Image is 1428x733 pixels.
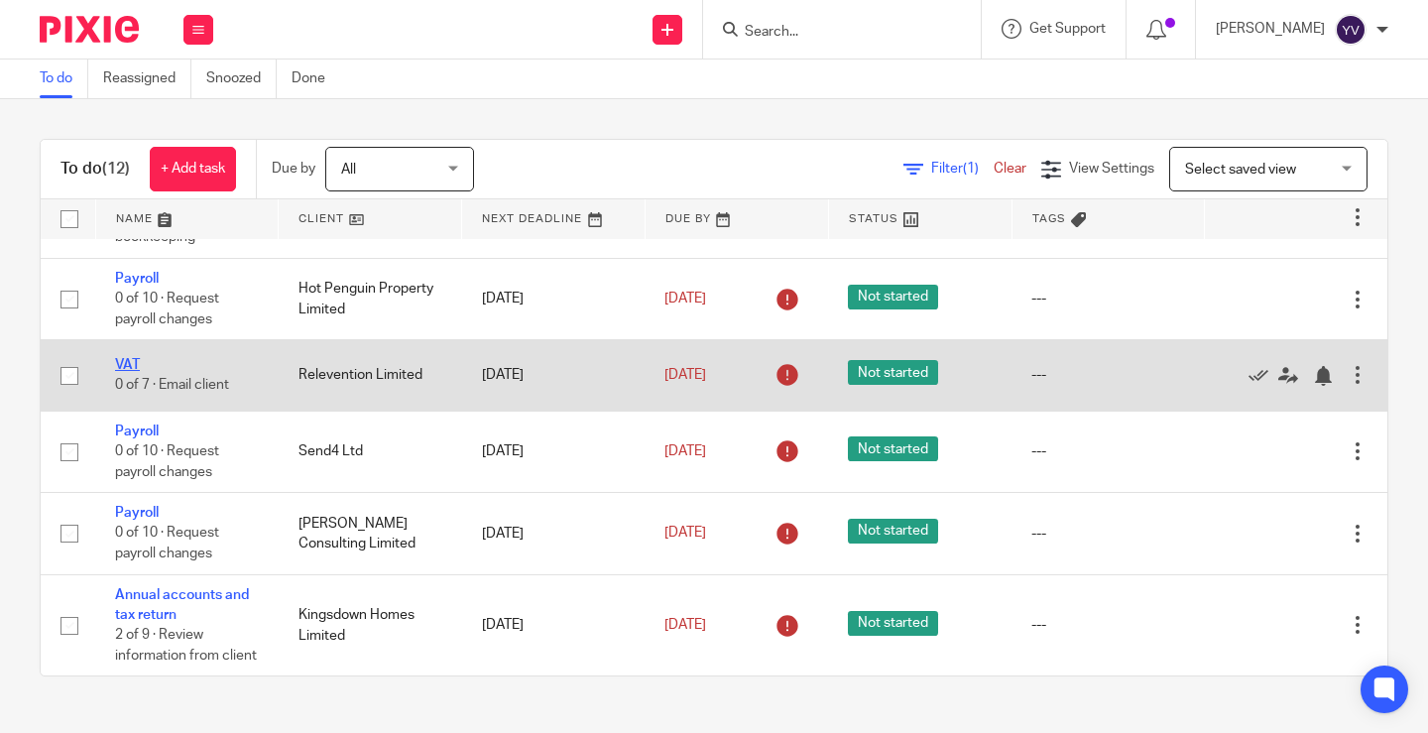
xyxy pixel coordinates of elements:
[1031,289,1184,308] div: ---
[115,629,257,664] span: 2 of 9 · Review information from client
[1335,14,1367,46] img: svg%3E
[206,60,277,98] a: Snoozed
[848,611,938,636] span: Not started
[279,411,462,492] td: Send4 Ltd
[462,340,646,411] td: [DATE]
[1031,441,1184,461] div: ---
[1032,213,1066,224] span: Tags
[994,162,1026,176] a: Clear
[150,147,236,191] a: + Add task
[40,16,139,43] img: Pixie
[664,292,706,305] span: [DATE]
[115,588,249,622] a: Annual accounts and tax return
[115,292,219,326] span: 0 of 10 · Request payroll changes
[279,258,462,339] td: Hot Penguin Property Limited
[1185,163,1296,177] span: Select saved view
[462,574,646,675] td: [DATE]
[1031,365,1184,385] div: ---
[102,161,130,177] span: (12)
[462,493,646,574] td: [DATE]
[931,162,994,176] span: Filter
[115,379,229,393] span: 0 of 7 · Email client
[115,272,159,286] a: Payroll
[743,24,921,42] input: Search
[1031,524,1184,544] div: ---
[60,159,130,180] h1: To do
[279,340,462,411] td: Relevention Limited
[279,493,462,574] td: [PERSON_NAME] Consulting Limited
[115,506,159,520] a: Payroll
[272,159,315,179] p: Due by
[1249,365,1278,385] a: Mark as done
[664,527,706,541] span: [DATE]
[664,618,706,632] span: [DATE]
[115,358,140,372] a: VAT
[462,411,646,492] td: [DATE]
[279,574,462,675] td: Kingsdown Homes Limited
[115,425,159,438] a: Payroll
[848,360,938,385] span: Not started
[664,368,706,382] span: [DATE]
[115,527,219,561] span: 0 of 10 · Request payroll changes
[1216,19,1325,39] p: [PERSON_NAME]
[462,258,646,339] td: [DATE]
[848,285,938,309] span: Not started
[848,519,938,544] span: Not started
[103,60,191,98] a: Reassigned
[292,60,340,98] a: Done
[1029,22,1106,36] span: Get Support
[664,444,706,458] span: [DATE]
[40,60,88,98] a: To do
[1031,615,1184,635] div: ---
[1069,162,1154,176] span: View Settings
[115,444,219,479] span: 0 of 10 · Request payroll changes
[341,163,356,177] span: All
[848,436,938,461] span: Not started
[963,162,979,176] span: (1)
